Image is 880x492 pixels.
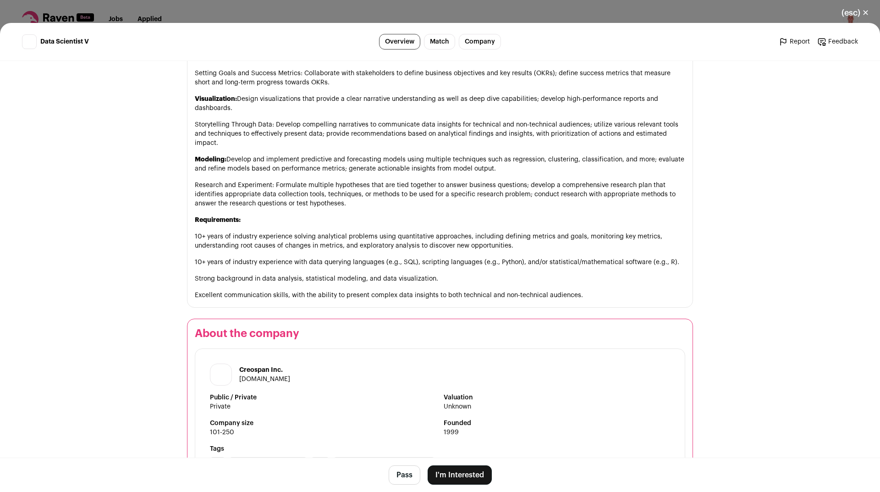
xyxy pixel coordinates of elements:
[195,291,685,300] p: Excellent communication skills, with the ability to present complex data insights to both technic...
[195,94,685,113] p: Design visualizations that provide a clear narrative understanding as well as deep dive capabilit...
[424,34,455,50] a: Match
[195,232,685,250] p: 10+ years of industry experience solving analytical problems using quantitative approaches, inclu...
[210,419,436,428] strong: Company size
[195,69,685,87] p: Setting Goals and Success Metrics: Collaborate with stakeholders to define business objectives an...
[210,428,436,437] span: 101-250
[389,465,420,485] button: Pass
[444,428,670,437] span: 1999
[379,34,420,50] a: Overview
[444,402,670,411] span: Unknown
[195,326,685,341] h2: About the company
[195,274,685,283] p: Strong background in data analysis, statistical modeling, and data visualization.
[210,444,670,453] strong: Tags
[444,393,670,402] strong: Valuation
[22,40,36,43] img: 3b523928abc9ed5a637b764f71ec6faeb2d2408ba14f7364ee92c7e8b767e263.png
[311,457,330,467] li: Tech
[195,217,241,223] strong: Requirements:
[40,37,89,46] span: Data Scientist V
[210,372,231,376] img: 3b523928abc9ed5a637b764f71ec6faeb2d2408ba14f7364ee92c7e8b767e263.png
[195,181,685,208] p: Research and Experiment: Formulate multiple hypotheses that are tied together to answer business ...
[779,37,810,46] a: Report
[333,457,435,467] li: Technology, Information, and Media
[817,37,858,46] a: Feedback
[210,402,436,411] span: Private
[195,156,226,163] strong: Modeling:
[444,419,670,428] strong: Founded
[195,155,685,173] p: Develop and implement predictive and forecasting models using multiple techniques such as regress...
[239,376,290,382] a: [DOMAIN_NAME]
[195,120,685,148] p: Storytelling Through Data: Develop compelling narratives to communicate data insights for technic...
[830,3,880,23] button: Close modal
[459,34,501,50] a: Company
[239,365,290,375] h1: Creospan Inc.
[210,393,436,402] strong: Public / Private
[195,258,685,267] p: 10+ years of industry experience with data querying languages (e.g., SQL), scripting languages (e...
[428,465,492,485] button: I'm Interested
[195,96,237,102] strong: Visualization:
[229,457,307,467] li: Internet Service | Software
[210,457,225,467] li: B2B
